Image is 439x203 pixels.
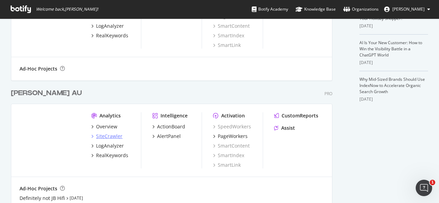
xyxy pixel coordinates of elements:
[36,7,98,12] span: Welcome back, [PERSON_NAME] !
[213,32,244,39] a: SmartIndex
[274,125,295,131] a: Assist
[324,91,332,97] div: Pro
[430,180,435,185] span: 1
[213,152,244,159] a: SmartIndex
[96,152,128,159] div: RealKeywords
[416,180,432,196] iframe: Intercom live chat
[70,195,83,201] a: [DATE]
[96,133,122,140] div: SiteCrawler
[91,32,128,39] a: RealKeywords
[379,4,436,15] button: [PERSON_NAME]
[359,60,428,66] div: [DATE]
[91,142,124,149] a: LogAnalyzer
[359,76,425,94] a: Why Mid-Sized Brands Should Use IndexNow to Accelerate Organic Search Growth
[296,6,336,13] div: Knowledge Base
[218,133,248,140] div: PageWorkers
[161,112,188,119] div: Intelligence
[213,123,251,130] a: SpeedWorkers
[359,40,422,58] a: AI Is Your New Customer: How to Win the Visibility Battle in a ChatGPT World
[213,133,248,140] a: PageWorkers
[213,23,250,29] a: SmartContent
[252,6,288,13] div: Botify Academy
[359,96,428,102] div: [DATE]
[96,32,128,39] div: RealKeywords
[20,195,65,202] a: Definitely not JB Hifi
[99,112,121,119] div: Analytics
[157,133,181,140] div: AlertPanel
[91,23,124,29] a: LogAnalyzer
[221,112,245,119] div: Activation
[11,88,85,98] a: [PERSON_NAME] AU
[96,142,124,149] div: LogAnalyzer
[91,123,117,130] a: Overview
[213,42,241,49] a: SmartLink
[282,112,318,119] div: CustomReports
[152,133,181,140] a: AlertPanel
[213,162,241,168] a: SmartLink
[157,123,185,130] div: ActionBoard
[91,133,122,140] a: SiteCrawler
[213,142,250,149] a: SmartContent
[96,23,124,29] div: LogAnalyzer
[281,125,295,131] div: Assist
[392,6,425,12] span: Gareth Kleinman
[20,112,80,161] img: harveynorman.com.au
[152,123,185,130] a: ActionBoard
[343,6,379,13] div: Organizations
[11,88,82,98] div: [PERSON_NAME] AU
[274,112,318,119] a: CustomReports
[359,9,422,21] a: What Happens When ChatGPT Is Your Holiday Shopper?
[20,185,57,192] div: Ad-Hoc Projects
[20,65,57,72] div: Ad-Hoc Projects
[91,152,128,159] a: RealKeywords
[359,23,428,29] div: [DATE]
[96,123,117,130] div: Overview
